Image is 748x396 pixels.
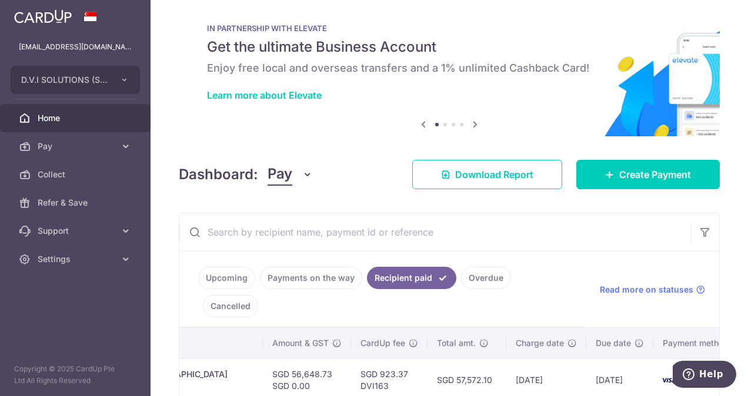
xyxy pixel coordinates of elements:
[268,163,313,186] button: Pay
[360,337,405,349] span: CardUp fee
[179,5,720,136] img: Renovation banner
[260,267,362,289] a: Payments on the way
[207,61,692,75] h6: Enjoy free local and overseas transfers and a 1% unlimited Cashback Card!
[38,112,115,124] span: Home
[367,267,456,289] a: Recipient paid
[179,213,691,251] input: Search by recipient name, payment id or reference
[207,38,692,56] h5: Get the ultimate Business Account
[455,167,533,182] span: Download Report
[203,295,258,317] a: Cancelled
[19,41,132,53] p: [EMAIL_ADDRESS][DOMAIN_NAME]
[268,163,292,186] span: Pay
[38,140,115,152] span: Pay
[619,167,691,182] span: Create Payment
[38,169,115,180] span: Collect
[21,74,108,86] span: D.V.I SOLUTIONS (S) PTE. LTD.
[207,89,322,101] a: Learn more about Elevate
[14,9,72,24] img: CardUp
[272,337,329,349] span: Amount & GST
[38,253,115,265] span: Settings
[600,284,705,296] a: Read more on statuses
[437,337,476,349] span: Total amt.
[653,328,743,358] th: Payment method
[516,337,564,349] span: Charge date
[198,267,255,289] a: Upcoming
[179,164,258,185] h4: Dashboard:
[673,361,736,390] iframe: Opens a widget where you can find more information
[576,160,720,189] a: Create Payment
[412,160,562,189] a: Download Report
[461,267,511,289] a: Overdue
[11,66,140,94] button: D.V.I SOLUTIONS (S) PTE. LTD.
[38,225,115,237] span: Support
[600,284,693,296] span: Read more on statuses
[657,373,680,387] img: Bank Card
[596,337,631,349] span: Due date
[207,24,692,33] p: IN PARTNERSHIP WITH ELEVATE
[38,197,115,209] span: Refer & Save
